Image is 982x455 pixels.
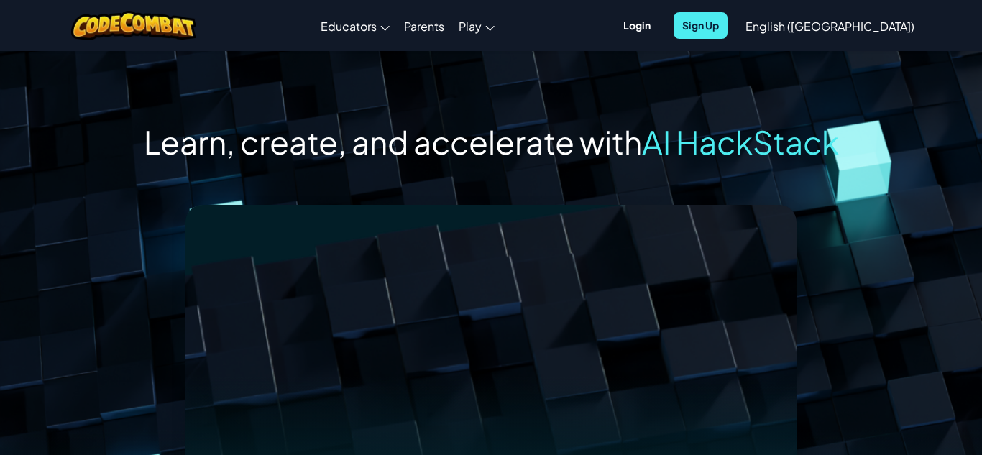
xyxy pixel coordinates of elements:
button: Sign Up [674,12,728,39]
span: Play [459,19,482,34]
a: Educators [313,6,397,45]
span: AI HackStack [642,121,839,162]
a: Parents [397,6,451,45]
a: Play [451,6,502,45]
img: CodeCombat logo [71,11,197,40]
a: English ([GEOGRAPHIC_DATA]) [738,6,922,45]
span: Learn, create, and accelerate with [144,121,642,162]
span: English ([GEOGRAPHIC_DATA]) [745,19,914,34]
button: Login [615,12,659,39]
span: Educators [321,19,377,34]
